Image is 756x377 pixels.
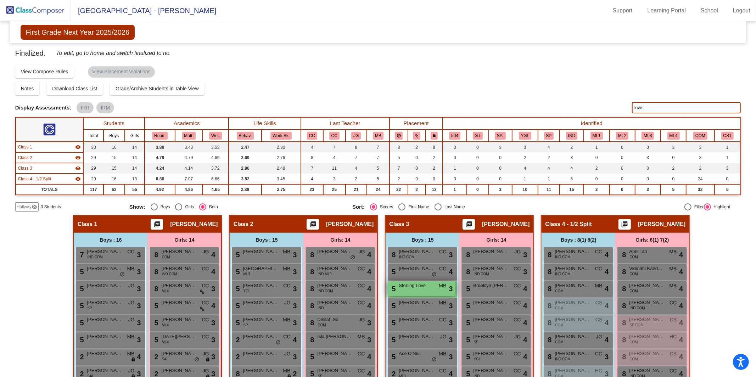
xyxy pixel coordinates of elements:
button: Math [182,132,196,140]
th: Last Teacher [301,117,390,130]
td: 6 [560,174,584,184]
td: 30 [83,142,104,152]
span: 4 [367,249,371,260]
td: 2 [686,163,714,174]
td: 8 [426,142,443,152]
span: IND COM [555,254,570,260]
td: 0 [489,152,512,163]
button: COM [693,132,707,140]
td: 4 [346,163,367,174]
button: ML4 [667,132,680,140]
button: MB [373,132,383,140]
td: 25 [323,184,346,195]
td: 32 [686,184,714,195]
td: 4.69 [202,152,229,163]
th: Young for grade level [512,130,538,142]
span: COM [629,254,638,260]
td: 4.86 [175,184,202,195]
span: 8 [620,251,626,259]
mat-icon: visibility [75,155,81,161]
span: Class 4 - 1/2 Split [18,176,51,182]
mat-icon: visibility_off [32,204,37,210]
span: 4 [679,249,683,260]
td: 10 [512,184,538,195]
span: Class 1 [18,144,32,150]
mat-icon: picture_as_pdf [309,221,317,231]
span: JG [515,248,521,255]
button: JG [351,132,361,140]
mat-icon: visibility [75,176,81,182]
td: 0 [661,174,686,184]
a: Support [607,5,638,16]
td: 0 [635,142,661,152]
th: Girls [125,130,145,142]
td: 3 [560,152,584,163]
td: 8 [301,152,323,163]
td: 3.45 [262,174,301,184]
td: 0 [489,163,512,174]
td: 2 [390,174,408,184]
mat-chip: IRR [77,102,94,113]
td: 29 [83,152,104,163]
mat-icon: visibility [75,144,81,150]
button: CST [721,132,734,140]
span: CC [439,248,446,255]
td: 0 [408,174,426,184]
span: 3 [449,249,453,260]
button: Grade/Archive Students in Table View [110,82,205,95]
div: Boys [158,204,170,210]
td: 0 [408,163,426,174]
td: 11 [538,184,560,195]
span: First Grade Next Year 2025/2026 [21,25,135,40]
th: 504 Plan [443,130,466,142]
td: 3 [635,184,661,195]
th: Gifted and Talented [467,130,489,142]
td: 2.69 [229,152,262,163]
span: April Tan [629,248,665,255]
span: Notes [21,86,34,91]
td: Carol Pastorkovich - No Class Name [16,152,83,163]
th: Identified [443,117,740,130]
td: 16 [103,142,125,152]
button: SAI [495,132,506,140]
td: 14 [125,163,145,174]
td: 15 [560,184,584,195]
button: Work Sk. [270,132,292,140]
span: [PERSON_NAME] [170,221,218,228]
button: CC [307,132,317,140]
button: ML3 [642,132,654,140]
mat-chip: IRM [96,102,114,113]
td: 4 [512,163,538,174]
span: Class 3 [18,165,32,171]
a: Learning Portal [642,5,692,16]
td: 117 [83,184,104,195]
th: Specialized Academic Instruction [489,130,512,142]
td: 7.07 [175,174,202,184]
td: 0 [489,174,512,184]
td: 4 [560,163,584,174]
td: 0 [467,174,489,184]
td: 0 [467,152,489,163]
button: 504 [449,132,460,140]
td: 2.75 [262,184,301,195]
td: 0 [610,174,635,184]
td: 3 [512,142,538,152]
td: 3.72 [202,163,229,174]
th: Combo prospect [686,130,714,142]
td: 2 [512,152,538,163]
td: 4.65 [202,184,229,195]
td: 3 [323,174,346,184]
span: 8 [464,251,470,259]
mat-radio-group: Select an option [352,203,570,210]
span: CC [595,248,602,255]
th: Carol Castellanos [301,130,323,142]
td: 15 [103,163,125,174]
td: 0 [443,142,466,152]
td: 1 [512,174,538,184]
td: 14 [125,142,145,152]
mat-icon: picture_as_pdf [621,221,629,231]
button: Read. [152,132,168,140]
th: Independent Worker/ Self-Starter/ Motivated [560,130,584,142]
button: SP [544,132,554,140]
td: 24 [367,184,390,195]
